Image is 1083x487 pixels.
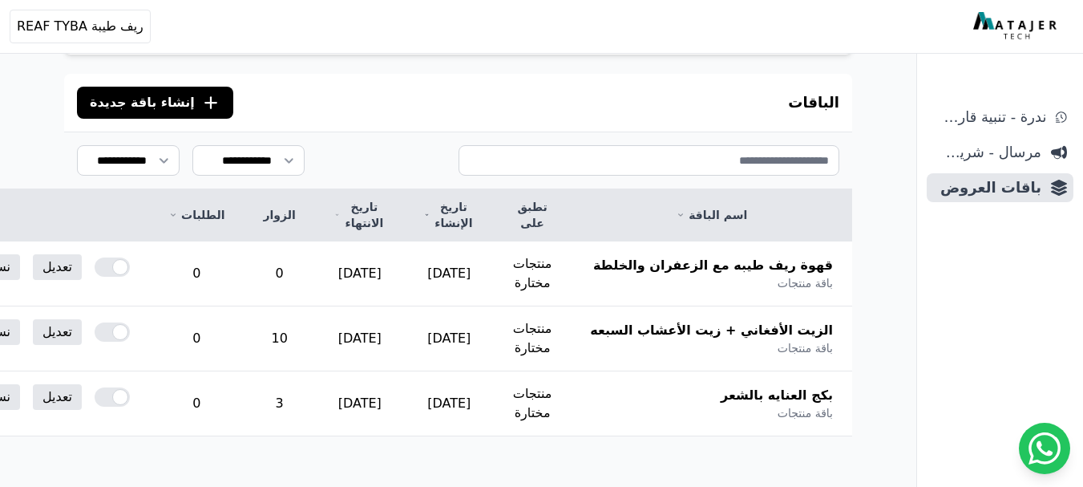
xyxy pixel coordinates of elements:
td: 0 [244,241,315,306]
span: إنشاء باقة جديدة [90,93,195,112]
td: [DATE] [405,241,494,306]
td: منتجات مختارة [494,371,572,436]
th: الزوار [244,189,315,241]
a: تاريخ الانتهاء [334,199,386,231]
span: باقة منتجات [778,340,833,356]
a: تعديل [33,319,82,345]
a: تعديل [33,384,82,410]
span: الزيت الأفغاني + زيت الأعشاب السبعه [590,321,833,340]
td: 0 [149,371,244,436]
a: تاريخ الإنشاء [424,199,475,231]
a: تعديل [33,254,82,280]
span: باقة منتجات [778,405,833,421]
span: باقة منتجات [778,275,833,291]
span: ريف طيبة REAF TYBA [17,17,143,36]
td: منتجات مختارة [494,241,572,306]
span: مرسال - شريط دعاية [933,141,1041,164]
td: 0 [149,306,244,371]
td: [DATE] [315,241,405,306]
td: 0 [149,241,244,306]
td: 10 [244,306,315,371]
span: قهوة ريف طيبه مع الزعفران والخلطة [593,256,833,275]
td: منتجات مختارة [494,306,572,371]
td: [DATE] [315,371,405,436]
td: [DATE] [405,371,494,436]
a: اسم الباقة [590,207,833,223]
td: 3 [244,371,315,436]
button: إنشاء باقة جديدة [77,87,233,119]
span: بكج العنايه بالشعر [721,386,833,405]
span: ندرة - تنبية قارب علي النفاذ [933,106,1046,128]
span: باقات العروض [933,177,1041,199]
button: ريف طيبة REAF TYBA [10,10,151,43]
td: [DATE] [405,306,494,371]
td: [DATE] [315,306,405,371]
h3: الباقات [788,91,839,114]
img: MatajerTech Logo [973,12,1061,41]
th: تطبق على [494,189,572,241]
a: الطلبات [168,207,224,223]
